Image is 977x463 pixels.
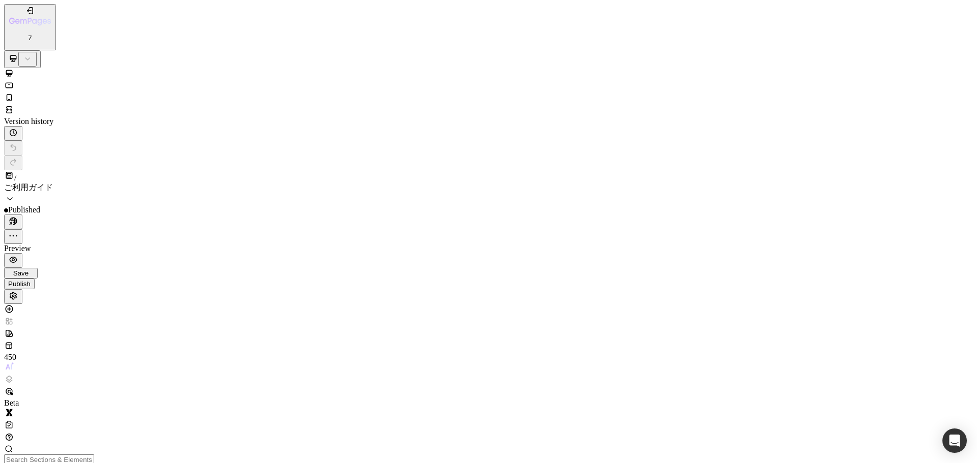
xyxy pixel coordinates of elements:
[4,279,35,289] button: Publish
[4,268,38,279] button: Save
[13,269,28,277] span: Save
[4,4,56,50] button: 7
[4,141,973,170] div: Undo/Redo
[942,428,967,453] div: Open Intercom Messenger
[8,205,40,214] span: Published
[4,30,801,41] p: 100本まで
[4,49,801,58] div: Text block
[4,117,973,126] div: Version history
[4,13,801,22] div: Text block
[4,398,24,408] div: Beta
[4,244,973,253] div: Preview
[9,34,51,42] p: 7
[4,353,24,362] div: 450
[8,280,31,288] div: Publish
[14,173,16,182] span: /
[4,183,53,192] span: ご利用ガイド
[4,67,801,77] p: 100本以上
